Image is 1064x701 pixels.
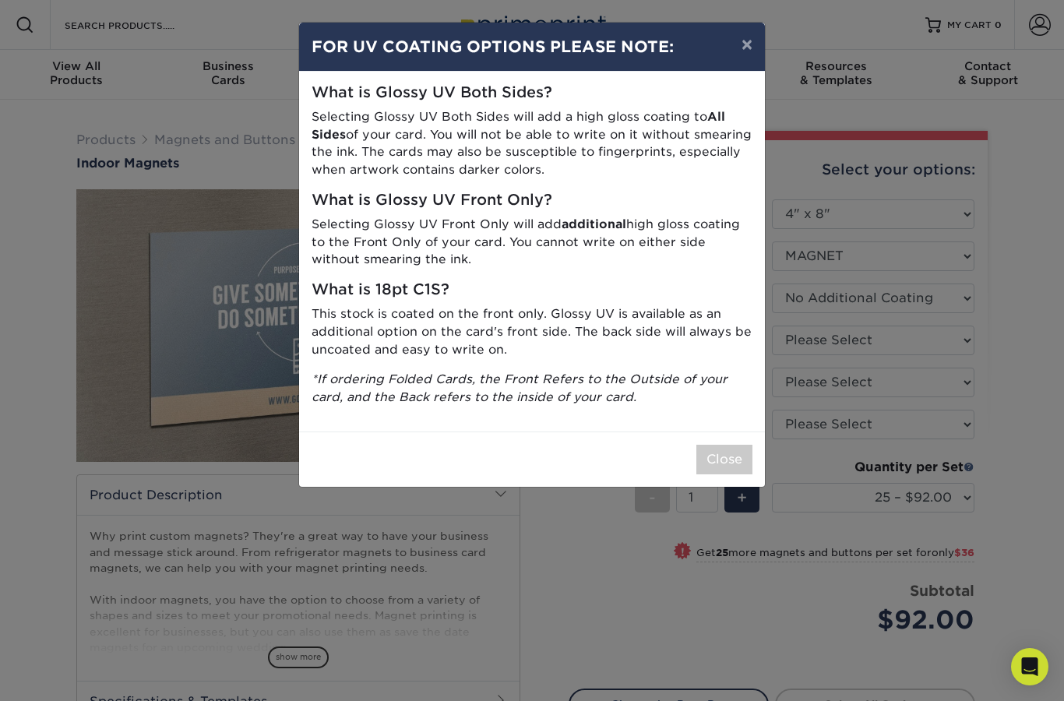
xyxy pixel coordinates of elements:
button: Close [696,445,752,474]
i: *If ordering Folded Cards, the Front Refers to the Outside of your card, and the Back refers to t... [312,372,728,404]
h5: What is Glossy UV Both Sides? [312,84,752,102]
strong: All Sides [312,109,725,142]
p: Selecting Glossy UV Both Sides will add a high gloss coating to of your card. You will not be abl... [312,108,752,179]
p: This stock is coated on the front only. Glossy UV is available as an additional option on the car... [312,305,752,358]
strong: additional [562,217,626,231]
h4: FOR UV COATING OPTIONS PLEASE NOTE: [312,35,752,58]
h5: What is 18pt C1S? [312,281,752,299]
h5: What is Glossy UV Front Only? [312,192,752,210]
div: Open Intercom Messenger [1011,648,1048,685]
p: Selecting Glossy UV Front Only will add high gloss coating to the Front Only of your card. You ca... [312,216,752,269]
button: × [729,23,765,66]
